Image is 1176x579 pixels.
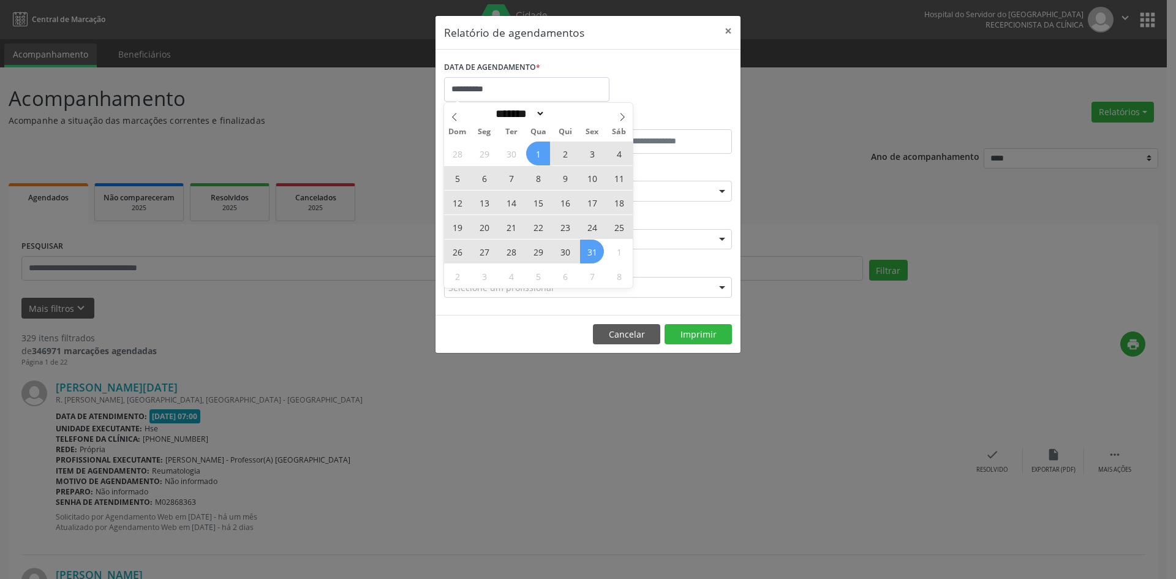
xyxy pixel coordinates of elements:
[499,166,523,190] span: Outubro 7, 2025
[553,191,577,214] span: Outubro 16, 2025
[471,128,498,136] span: Seg
[445,191,469,214] span: Outubro 12, 2025
[580,215,604,239] span: Outubro 24, 2025
[593,324,660,345] button: Cancelar
[499,191,523,214] span: Outubro 14, 2025
[499,240,523,263] span: Outubro 28, 2025
[580,264,604,288] span: Novembro 7, 2025
[580,191,604,214] span: Outubro 17, 2025
[526,166,550,190] span: Outubro 8, 2025
[526,264,550,288] span: Novembro 5, 2025
[591,110,732,129] label: ATÉ
[553,240,577,263] span: Outubro 30, 2025
[472,191,496,214] span: Outubro 13, 2025
[553,166,577,190] span: Outubro 9, 2025
[526,215,550,239] span: Outubro 22, 2025
[445,264,469,288] span: Novembro 2, 2025
[472,166,496,190] span: Outubro 6, 2025
[607,166,631,190] span: Outubro 11, 2025
[553,215,577,239] span: Outubro 23, 2025
[526,142,550,165] span: Outubro 1, 2025
[472,264,496,288] span: Novembro 3, 2025
[444,25,584,40] h5: Relatório de agendamentos
[499,142,523,165] span: Setembro 30, 2025
[445,240,469,263] span: Outubro 26, 2025
[526,191,550,214] span: Outubro 15, 2025
[526,240,550,263] span: Outubro 29, 2025
[716,16,741,46] button: Close
[552,128,579,136] span: Qui
[580,240,604,263] span: Outubro 31, 2025
[472,215,496,239] span: Outubro 20, 2025
[607,191,631,214] span: Outubro 18, 2025
[665,324,732,345] button: Imprimir
[606,128,633,136] span: Sáb
[607,240,631,263] span: Novembro 1, 2025
[448,281,554,294] span: Selecione um profissional
[445,166,469,190] span: Outubro 5, 2025
[445,215,469,239] span: Outubro 19, 2025
[444,128,471,136] span: Dom
[498,128,525,136] span: Ter
[580,142,604,165] span: Outubro 3, 2025
[607,264,631,288] span: Novembro 8, 2025
[472,142,496,165] span: Setembro 29, 2025
[499,215,523,239] span: Outubro 21, 2025
[607,142,631,165] span: Outubro 4, 2025
[499,264,523,288] span: Novembro 4, 2025
[444,58,540,77] label: DATA DE AGENDAMENTO
[491,107,545,120] select: Month
[607,215,631,239] span: Outubro 25, 2025
[525,128,552,136] span: Qua
[579,128,606,136] span: Sex
[545,107,586,120] input: Year
[445,142,469,165] span: Setembro 28, 2025
[472,240,496,263] span: Outubro 27, 2025
[553,142,577,165] span: Outubro 2, 2025
[553,264,577,288] span: Novembro 6, 2025
[580,166,604,190] span: Outubro 10, 2025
